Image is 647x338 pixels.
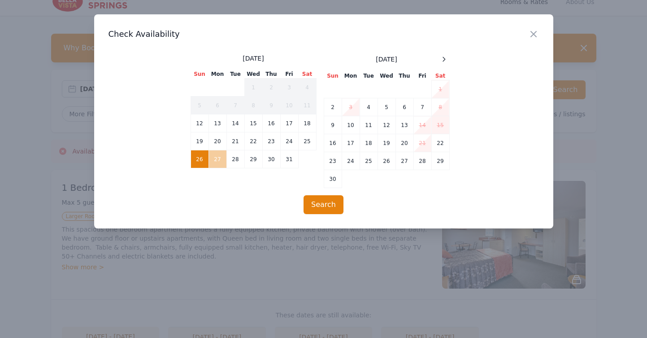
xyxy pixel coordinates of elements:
td: 26 [191,150,208,168]
th: Sun [324,72,342,80]
th: Sun [191,70,208,79]
th: Tue [226,70,244,79]
td: 12 [191,114,208,132]
h3: Check Availability [109,29,539,40]
td: 3 [280,79,298,97]
td: 29 [244,150,262,168]
td: 5 [378,98,395,116]
td: 14 [413,116,431,134]
td: 19 [378,134,395,152]
td: 3 [342,98,360,116]
td: 13 [395,116,413,134]
th: Thu [395,72,413,80]
td: 17 [280,114,298,132]
td: 16 [324,134,342,152]
td: 21 [226,132,244,150]
td: 27 [395,152,413,170]
td: 15 [431,116,449,134]
td: 10 [280,97,298,114]
td: 12 [378,116,395,134]
td: 27 [208,150,226,168]
td: 8 [244,97,262,114]
td: 23 [324,152,342,170]
td: 17 [342,134,360,152]
td: 28 [226,150,244,168]
td: 6 [395,98,413,116]
td: 7 [413,98,431,116]
td: 9 [324,116,342,134]
td: 25 [360,152,378,170]
td: 6 [208,97,226,114]
td: 19 [191,132,208,150]
td: 8 [431,98,449,116]
td: 20 [395,134,413,152]
td: 1 [431,80,449,98]
td: 16 [262,114,280,132]
th: Mon [342,72,360,80]
td: 26 [378,152,395,170]
td: 5 [191,97,208,114]
td: 14 [226,114,244,132]
button: Search [304,195,343,214]
th: Wed [244,70,262,79]
td: 21 [413,134,431,152]
th: Tue [360,72,378,80]
td: 28 [413,152,431,170]
th: Sat [431,72,449,80]
td: 24 [342,152,360,170]
td: 15 [244,114,262,132]
td: 24 [280,132,298,150]
td: 31 [280,150,298,168]
td: 22 [244,132,262,150]
span: [DATE] [376,55,397,64]
td: 18 [298,114,316,132]
td: 7 [226,97,244,114]
td: 2 [324,98,342,116]
td: 9 [262,97,280,114]
td: 11 [360,116,378,134]
td: 30 [324,170,342,188]
td: 4 [298,79,316,97]
td: 13 [208,114,226,132]
td: 22 [431,134,449,152]
th: Thu [262,70,280,79]
span: [DATE] [243,54,264,63]
td: 1 [244,79,262,97]
th: Fri [280,70,298,79]
td: 18 [360,134,378,152]
th: Sat [298,70,316,79]
td: 20 [208,132,226,150]
th: Wed [378,72,395,80]
td: 29 [431,152,449,170]
th: Fri [413,72,431,80]
td: 25 [298,132,316,150]
td: 30 [262,150,280,168]
td: 23 [262,132,280,150]
td: 10 [342,116,360,134]
td: 4 [360,98,378,116]
td: 2 [262,79,280,97]
th: Mon [208,70,226,79]
td: 11 [298,97,316,114]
